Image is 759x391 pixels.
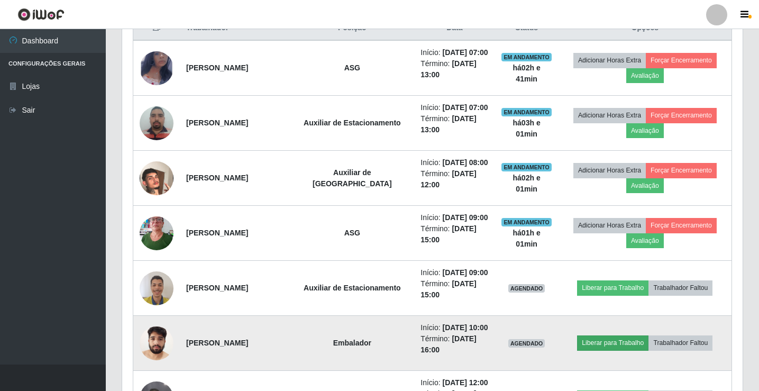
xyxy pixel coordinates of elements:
[420,113,488,135] li: Término:
[501,108,552,116] span: EM ANDAMENTO
[648,280,712,295] button: Trabalhador Faltou
[186,63,248,72] strong: [PERSON_NAME]
[420,278,488,301] li: Término:
[443,213,488,222] time: [DATE] 09:00
[186,174,248,182] strong: [PERSON_NAME]
[420,223,488,245] li: Término:
[140,148,173,208] img: 1726002463138.jpeg
[420,212,488,223] li: Início:
[513,63,541,83] strong: há 02 h e 41 min
[140,321,173,366] img: 1753109015697.jpeg
[420,333,488,356] li: Término:
[420,267,488,278] li: Início:
[186,339,248,347] strong: [PERSON_NAME]
[313,168,392,188] strong: Auxiliar de [GEOGRAPHIC_DATA]
[443,103,488,112] time: [DATE] 07:00
[333,339,371,347] strong: Embalador
[420,168,488,190] li: Término:
[420,47,488,58] li: Início:
[626,123,664,138] button: Avaliação
[140,101,173,146] img: 1686264689334.jpeg
[304,119,401,127] strong: Auxiliar de Estacionamento
[186,229,248,237] strong: [PERSON_NAME]
[513,174,541,193] strong: há 02 h e 01 min
[648,335,712,350] button: Trabalhador Faltou
[577,280,648,295] button: Liberar para Trabalho
[646,163,717,178] button: Forçar Encerramento
[626,178,664,193] button: Avaliação
[140,211,173,256] img: 1758138713030.jpeg
[573,163,646,178] button: Adicionar Horas Extra
[501,163,552,171] span: EM ANDAMENTO
[420,102,488,113] li: Início:
[646,218,717,233] button: Forçar Encerramento
[513,229,541,248] strong: há 01 h e 01 min
[573,108,646,123] button: Adicionar Horas Extra
[140,266,173,311] img: 1758892244558.jpeg
[573,53,646,68] button: Adicionar Horas Extra
[626,233,664,248] button: Avaliação
[626,68,664,83] button: Avaliação
[508,339,545,348] span: AGENDADO
[420,58,488,80] li: Término:
[443,158,488,167] time: [DATE] 08:00
[304,284,401,292] strong: Auxiliar de Estacionamento
[140,40,173,95] img: 1748046228717.jpeg
[501,218,552,226] span: EM ANDAMENTO
[186,119,248,127] strong: [PERSON_NAME]
[646,53,717,68] button: Forçar Encerramento
[443,323,488,332] time: [DATE] 10:00
[508,284,545,293] span: AGENDADO
[443,268,488,277] time: [DATE] 09:00
[186,284,248,292] strong: [PERSON_NAME]
[344,229,360,237] strong: ASG
[344,63,360,72] strong: ASG
[501,53,552,61] span: EM ANDAMENTO
[443,378,488,387] time: [DATE] 12:00
[646,108,717,123] button: Forçar Encerramento
[420,377,488,388] li: Início:
[420,322,488,333] li: Início:
[577,335,648,350] button: Liberar para Trabalho
[573,218,646,233] button: Adicionar Horas Extra
[420,157,488,168] li: Início:
[443,48,488,57] time: [DATE] 07:00
[17,8,65,21] img: CoreUI Logo
[513,119,541,138] strong: há 03 h e 01 min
